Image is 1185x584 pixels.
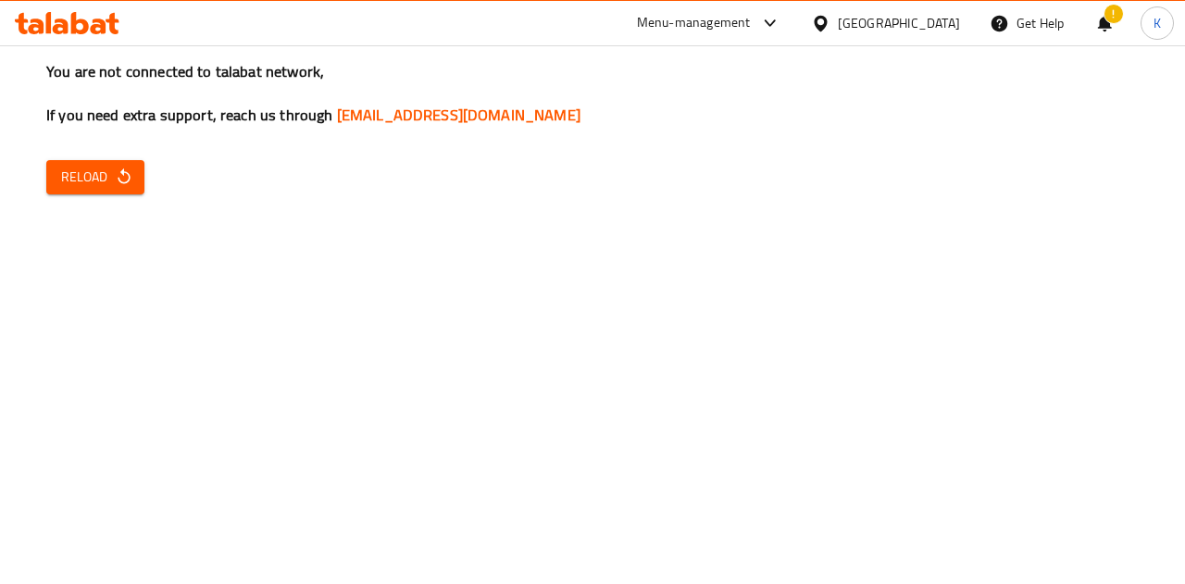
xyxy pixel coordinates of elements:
[637,12,751,34] div: Menu-management
[46,160,144,194] button: Reload
[337,101,580,129] a: [EMAIL_ADDRESS][DOMAIN_NAME]
[61,166,130,189] span: Reload
[838,13,960,33] div: [GEOGRAPHIC_DATA]
[46,61,1139,126] h3: You are not connected to talabat network, If you need extra support, reach us through
[1154,13,1161,33] span: K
